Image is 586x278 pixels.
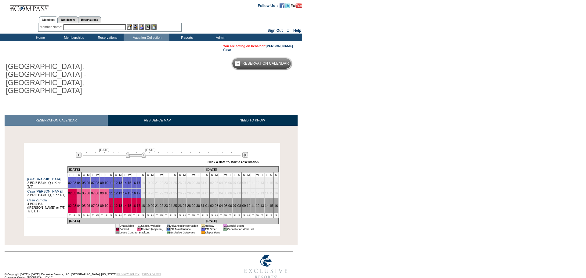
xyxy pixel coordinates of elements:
[168,188,173,198] td: 24
[255,172,260,177] td: W
[67,172,72,177] td: T
[191,213,196,218] td: W
[265,204,269,208] a: 14
[164,172,168,177] td: T
[141,213,145,218] td: S
[170,224,198,227] td: Advanced Reservation
[280,3,284,7] a: Become our fan on Facebook
[246,188,251,198] td: 10
[108,115,207,126] a: RESIDENCE MAP
[274,172,278,177] td: S
[187,188,191,198] td: 28
[219,204,223,208] a: 04
[68,181,72,185] a: 02
[237,188,241,198] td: 08
[109,213,113,218] td: S
[155,213,159,218] td: T
[191,188,196,198] td: 29
[168,172,173,177] td: F
[200,188,205,198] td: 31
[203,34,237,41] td: Admin
[269,188,273,198] td: 15
[210,204,214,208] a: 02
[137,181,140,185] a: 17
[196,188,201,198] td: 30
[27,188,68,198] td: 3 BR/3 BA (K, Q, K or T/T)
[67,166,205,172] td: [DATE]
[160,204,163,208] a: 22
[183,204,186,208] a: 27
[191,177,196,188] td: 29
[260,177,265,188] td: 13
[119,224,134,227] td: Unavailable
[251,213,255,218] td: T
[91,172,95,177] td: T
[173,188,177,198] td: 25
[207,115,298,126] a: NEED TO KNOW
[219,188,223,198] td: 04
[200,177,205,188] td: 31
[201,227,205,231] td: 01
[141,224,164,227] td: Space Available
[205,204,209,208] a: 01
[137,191,140,195] a: 17
[67,213,72,218] td: T
[196,213,201,218] td: T
[205,188,209,198] td: 01
[73,181,76,185] a: 03
[182,188,187,198] td: 27
[150,204,154,208] a: 20
[132,181,136,185] a: 16
[182,177,187,188] td: 27
[91,213,95,218] td: T
[291,3,302,8] img: Subscribe to our YouTube Channel
[232,213,237,218] td: F
[260,204,264,208] a: 13
[117,273,139,276] a: PRIVACY POLICY
[155,188,159,198] td: 21
[118,181,122,185] a: 13
[40,24,63,30] div: Member Name:
[141,204,145,208] a: 18
[56,34,90,41] td: Memberships
[201,224,205,227] td: 01
[96,204,99,208] a: 08
[137,224,141,227] td: 01
[81,213,86,218] td: S
[258,3,280,8] td: Follow Us ::
[142,273,161,276] a: TERMS OF USE
[136,213,141,218] td: F
[23,34,56,41] td: Home
[242,188,246,198] td: 09
[95,213,100,218] td: W
[123,213,127,218] td: T
[178,204,182,208] a: 26
[228,177,233,188] td: 06
[123,191,127,195] a: 14
[146,188,150,198] td: 19
[67,218,205,224] td: [DATE]
[128,181,131,185] a: 15
[167,224,170,227] td: 01
[242,204,246,208] a: 09
[223,213,228,218] td: W
[114,172,118,177] td: S
[264,188,269,198] td: 14
[274,213,278,218] td: S
[223,224,227,227] td: 01
[99,148,110,152] span: [DATE]
[137,227,141,231] td: 01
[214,172,219,177] td: M
[187,204,191,208] a: 28
[285,3,290,8] img: Follow us on Twitter
[105,204,108,208] a: 10
[132,204,136,208] a: 16
[192,204,195,208] a: 29
[27,190,63,193] a: Casa [PERSON_NAME]
[264,213,269,218] td: F
[196,177,201,188] td: 30
[91,191,95,195] a: 07
[159,188,164,198] td: 22
[242,177,246,188] td: 09
[228,204,232,208] a: 06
